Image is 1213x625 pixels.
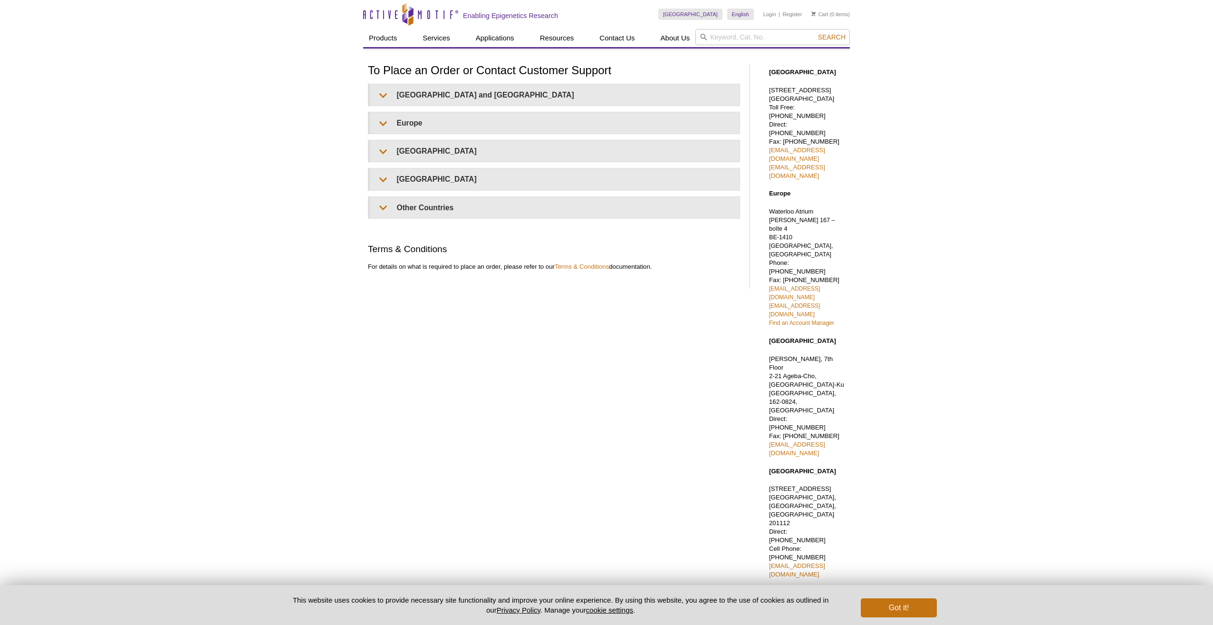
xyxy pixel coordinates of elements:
a: [EMAIL_ADDRESS][DOMAIN_NAME] [769,164,825,179]
li: | [779,9,780,20]
button: Got it! [861,598,937,617]
summary: [GEOGRAPHIC_DATA] [370,140,740,162]
a: Resources [534,29,580,47]
a: Privacy Policy [497,606,540,614]
button: cookie settings [586,606,633,614]
input: Keyword, Cat. No. [695,29,850,45]
button: Search [815,33,848,41]
p: Waterloo Atrium Phone: [PHONE_NUMBER] Fax: [PHONE_NUMBER] [769,207,845,327]
a: Contact Us [594,29,640,47]
summary: Europe [370,112,740,134]
a: [GEOGRAPHIC_DATA] [658,9,722,20]
summary: Other Countries [370,197,740,218]
summary: [GEOGRAPHIC_DATA] [370,168,740,190]
a: About Us [655,29,696,47]
a: [EMAIL_ADDRESS][DOMAIN_NAME] [769,562,825,578]
a: Services [417,29,456,47]
a: [EMAIL_ADDRESS][DOMAIN_NAME] [769,441,825,457]
h1: To Place an Order or Contact Customer Support [368,64,740,78]
p: [PERSON_NAME], 7th Floor 2-21 Ageba-Cho, [GEOGRAPHIC_DATA]-Ku [GEOGRAPHIC_DATA], 162-0824, [GEOGR... [769,355,845,458]
a: Cart [811,11,828,18]
img: Your Cart [811,11,816,16]
h2: Terms & Conditions [368,243,740,255]
p: This website uses cookies to provide necessary site functionality and improve your online experie... [276,595,845,615]
span: Search [818,33,846,41]
a: Find an Account Manager [769,320,834,326]
li: (0 items) [811,9,850,20]
strong: [GEOGRAPHIC_DATA] [769,68,836,76]
a: Applications [470,29,520,47]
p: For details on what is required to place an order, please refer to our documentation. [368,263,740,271]
a: English [727,9,754,20]
a: Products [363,29,403,47]
strong: Europe [769,190,790,197]
a: [EMAIL_ADDRESS][DOMAIN_NAME] [769,285,820,301]
h2: Enabling Epigenetics Research [463,11,558,20]
strong: [GEOGRAPHIC_DATA] [769,337,836,344]
a: [EMAIL_ADDRESS][DOMAIN_NAME] [769,146,825,162]
a: Register [782,11,802,18]
summary: [GEOGRAPHIC_DATA] and [GEOGRAPHIC_DATA] [370,84,740,106]
span: [PERSON_NAME] 167 – boîte 4 BE-1410 [GEOGRAPHIC_DATA], [GEOGRAPHIC_DATA] [769,217,835,258]
p: [STREET_ADDRESS] [GEOGRAPHIC_DATA], [GEOGRAPHIC_DATA], [GEOGRAPHIC_DATA] 201112 Direct: [PHONE_NU... [769,485,845,579]
a: [EMAIL_ADDRESS][DOMAIN_NAME] [769,303,820,318]
a: Terms & Conditions [555,263,609,270]
a: Login [763,11,776,18]
strong: [GEOGRAPHIC_DATA] [769,468,836,475]
p: [STREET_ADDRESS] [GEOGRAPHIC_DATA] Toll Free: [PHONE_NUMBER] Direct: [PHONE_NUMBER] Fax: [PHONE_N... [769,86,845,180]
